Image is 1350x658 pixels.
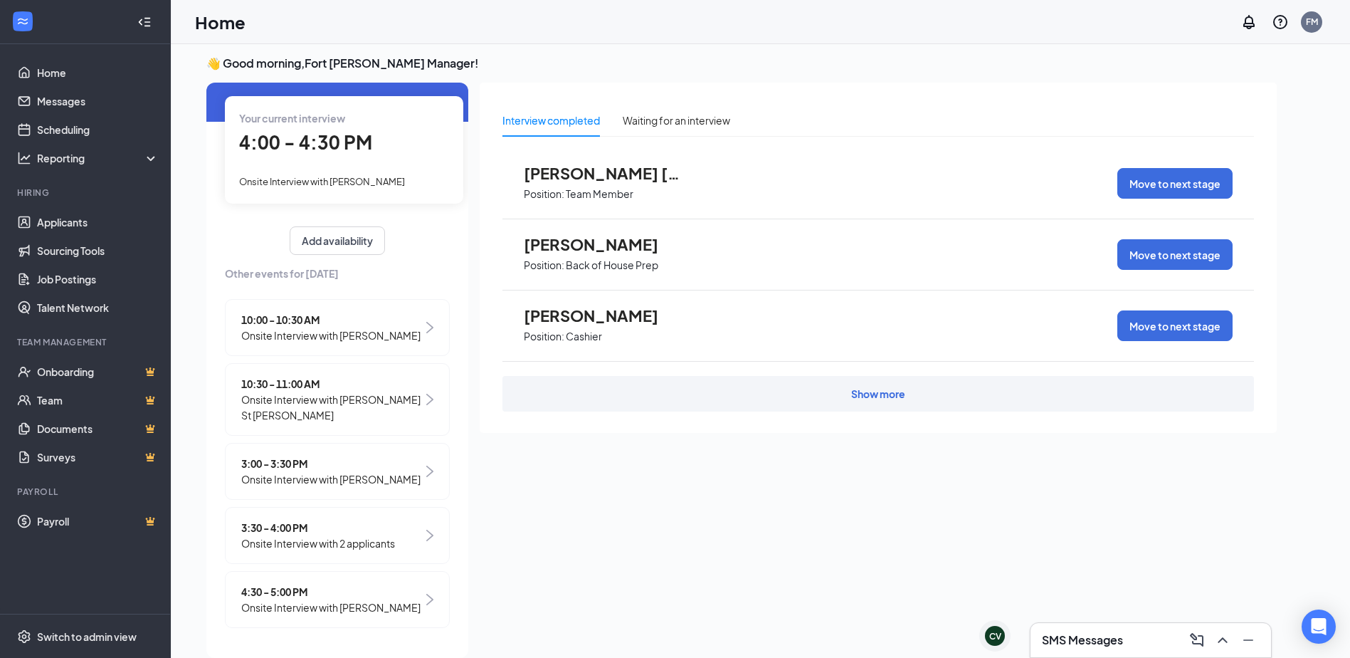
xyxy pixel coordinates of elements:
[195,10,246,34] h1: Home
[1306,16,1318,28] div: FM
[241,328,421,343] span: Onsite Interview with [PERSON_NAME]
[17,336,156,348] div: Team Management
[566,258,658,272] p: Back of House Prep
[1214,632,1231,649] svg: ChevronUp
[241,312,421,328] span: 10:00 - 10:30 AM
[241,456,421,471] span: 3:00 - 3:30 PM
[37,115,159,144] a: Scheduling
[17,630,31,644] svg: Settings
[1186,629,1208,652] button: ComposeMessage
[524,330,564,343] p: Position:
[37,386,159,414] a: TeamCrown
[524,235,680,254] span: [PERSON_NAME]
[37,87,159,115] a: Messages
[37,630,137,644] div: Switch to admin view
[37,58,159,87] a: Home
[239,112,345,125] span: Your current interview
[17,187,156,199] div: Hiring
[37,208,159,236] a: Applicants
[239,130,372,154] span: 4:00 - 4:30 PM
[1042,632,1123,648] h3: SMS Messages
[37,357,159,386] a: OnboardingCrown
[989,630,1001,642] div: CV
[137,15,152,29] svg: Collapse
[502,113,600,128] div: Interview completed
[623,113,730,128] div: Waiting for an interview
[37,151,159,165] div: Reporting
[37,443,159,471] a: SurveysCrown
[241,471,421,487] span: Onsite Interview with [PERSON_NAME]
[1117,168,1233,199] button: Move to next stage
[241,376,423,392] span: 10:30 - 11:00 AM
[524,164,680,182] span: [PERSON_NAME] [PERSON_NAME]
[524,258,564,272] p: Position:
[1188,632,1206,649] svg: ComposeMessage
[37,265,159,293] a: Job Postings
[37,293,159,322] a: Talent Network
[1117,239,1233,270] button: Move to next stage
[241,600,421,615] span: Onsite Interview with [PERSON_NAME]
[1211,629,1234,652] button: ChevronUp
[37,507,159,536] a: PayrollCrown
[17,486,156,498] div: Payroll
[17,151,31,165] svg: Analysis
[239,176,405,187] span: Onsite Interview with [PERSON_NAME]
[206,56,1277,71] h3: 👋 Good morning, Fort [PERSON_NAME] Manager !
[1237,629,1260,652] button: Minimize
[241,584,421,600] span: 4:30 - 5:00 PM
[566,187,633,201] p: Team Member
[1240,14,1257,31] svg: Notifications
[1117,310,1233,341] button: Move to next stage
[241,392,423,423] span: Onsite Interview with [PERSON_NAME] St [PERSON_NAME]
[851,387,905,401] div: Show more
[37,414,159,443] a: DocumentsCrown
[241,536,395,551] span: Onsite Interview with 2 applicants
[1272,14,1289,31] svg: QuestionInfo
[524,187,564,201] p: Position:
[225,266,450,281] span: Other events for [DATE]
[1240,632,1257,649] svg: Minimize
[566,330,602,343] p: Cashier
[524,306,680,325] span: [PERSON_NAME]
[37,236,159,265] a: Sourcing Tools
[290,226,385,255] button: Add availability
[241,520,395,536] span: 3:30 - 4:00 PM
[16,14,30,28] svg: WorkstreamLogo
[1302,610,1336,644] div: Open Intercom Messenger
